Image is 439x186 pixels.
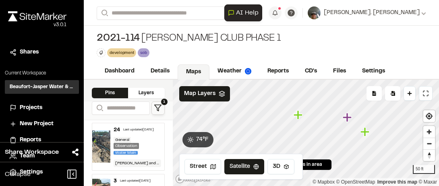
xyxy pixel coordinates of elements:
div: Map marker [360,127,371,137]
div: 50 ft [413,165,435,174]
a: Projects [10,103,74,112]
span: Map Layers [184,89,215,98]
span: Reset bearing to north [423,150,435,161]
div: Last updated [DATE] [123,128,154,132]
button: Find my location [423,110,435,122]
div: Layers [128,88,164,98]
div: [PERSON_NAME] Club Phase 1 [97,32,281,45]
button: Zoom in [423,126,435,138]
span: Reports [20,136,41,145]
span: [PERSON_NAME]. [PERSON_NAME] [324,8,420,17]
div: 3 [114,178,117,185]
button: Reset bearing to north [423,149,435,161]
div: development [107,48,136,57]
span: AI Help [236,8,259,18]
button: Open AI Assistant [224,4,262,21]
a: Reports [259,64,297,79]
a: Details [143,64,178,79]
div: Last updated [DATE] [120,179,151,184]
button: Satellite [224,159,264,174]
a: Files [325,64,354,79]
button: Street [184,159,221,174]
a: Map feedback [377,179,417,185]
a: Shares [10,48,74,57]
button: Search [92,101,106,115]
img: rebrand.png [8,11,66,21]
span: Share Workspace [5,147,59,157]
div: General [114,137,131,143]
div: sob [138,48,149,57]
div: Map marker [342,112,353,123]
a: New Project [10,120,74,128]
button: 3D [267,159,294,174]
div: 24 [114,126,120,134]
button: Search [97,6,111,20]
div: Pins [92,88,128,98]
a: Mapbox logo [175,174,211,184]
span: 1 [161,99,168,105]
a: Weather [209,64,259,79]
span: 2021-114 [97,32,140,45]
a: CD's [297,64,325,79]
a: Dashboard [97,64,143,79]
span: Collapse [5,169,31,179]
p: Current Workspace [5,70,79,77]
span: 74 ° F [196,135,209,144]
button: Edit Tags [97,48,106,57]
span: 24 pins in area [290,161,322,168]
div: Open AI Assistant [224,4,265,21]
a: Settings [354,64,393,79]
div: No pins available to export [367,86,382,101]
img: precipai.png [245,68,251,74]
button: [PERSON_NAME]. [PERSON_NAME] [308,6,426,19]
span: New Project [20,120,54,128]
a: Mapbox [313,179,335,185]
div: [PERSON_NAME] and his crew are adding 12 inch ductile iron up to his valve cluster of a 12 x 10 r... [114,159,161,167]
span: Shares [20,48,39,57]
a: Maps [178,64,209,80]
div: Oh geez...please don't... [8,21,66,29]
a: Reports [10,136,74,145]
img: file [92,130,110,163]
div: Observation [114,143,139,149]
a: OpenStreetMap [336,179,375,185]
button: Zoom out [423,138,435,149]
div: Import Pins into your project [385,86,400,101]
button: 1 [151,101,165,115]
span: Water Main [114,151,138,155]
button: 74°F [182,132,213,147]
span: Projects [20,103,42,112]
div: Map marker [293,110,304,120]
h3: Beaufort-Jasper Water & Sewer Authority [10,83,74,91]
img: User [308,6,321,19]
a: Maxar [418,179,437,185]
